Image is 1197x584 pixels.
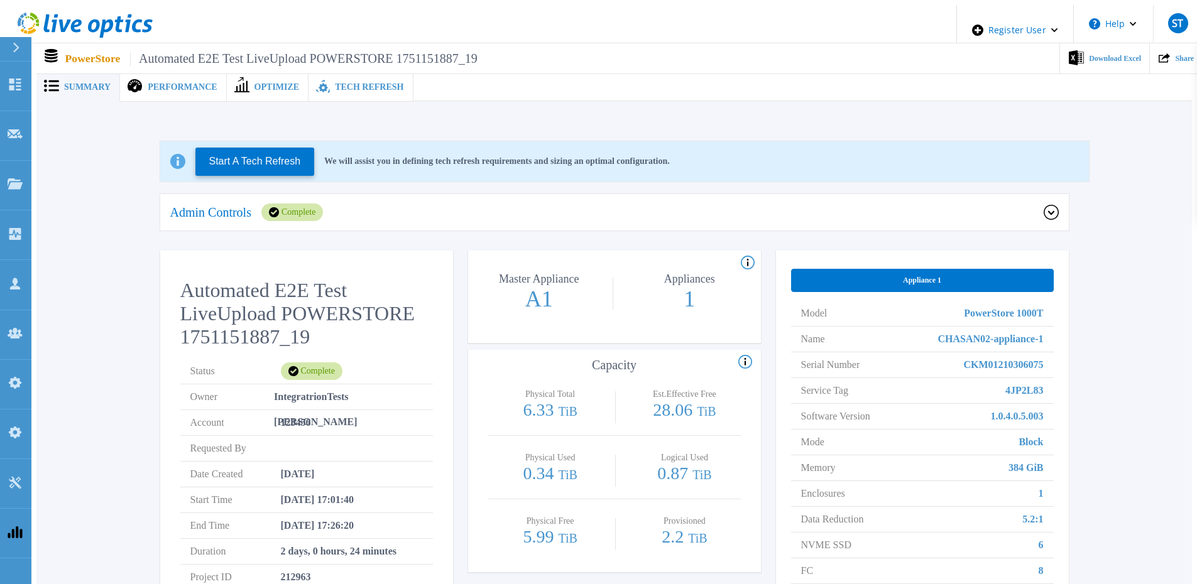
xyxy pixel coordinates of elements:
[170,206,251,219] p: Admin Controls
[497,390,603,399] p: Physical Total
[281,462,315,487] span: [DATE]
[1172,18,1183,28] span: ST
[1089,55,1141,62] span: Download Excel
[335,83,403,92] span: Tech Refresh
[261,203,323,221] div: Complete
[180,279,433,349] h2: Automated E2E Test LiveUpload POWERSTORE 1751151887_19
[281,362,342,380] div: Complete
[801,455,836,480] span: Memory
[991,404,1044,429] span: 1.0.4.0.5.003
[1039,481,1044,506] span: 1
[195,148,315,176] button: Start A Tech Refresh
[324,156,670,166] p: We will assist you in defining tech refresh requirements and sizing an optimal configuration.
[1008,455,1044,480] span: 384 GiB
[495,401,606,420] p: 6.33
[497,453,603,462] p: Physical Used
[1039,558,1044,583] span: 8
[697,404,716,418] span: TiB
[190,410,281,435] span: Account
[5,5,1192,552] div: ,
[801,404,870,429] span: Software Version
[190,487,281,512] span: Start Time
[281,539,396,564] span: 2 days, 0 hours, 24 minutes
[469,288,609,310] p: A1
[622,273,757,284] p: Appliances
[495,465,606,484] p: 0.34
[628,401,740,420] p: 28.06
[190,539,281,564] span: Duration
[903,275,941,285] span: Appliance 1
[558,404,577,418] span: TiB
[801,378,848,403] span: Service Tag
[628,465,740,484] p: 0.87
[801,533,851,558] span: NVME SSD
[281,513,354,538] span: [DATE] 17:26:20
[801,430,824,455] span: Mode
[1005,378,1043,403] span: 4JP2L83
[801,301,828,326] span: Model
[692,468,711,482] span: TiB
[801,481,845,506] span: Enclosures
[801,558,814,583] span: FC
[688,531,707,545] span: TiB
[1019,430,1043,455] span: Block
[281,410,311,435] span: 123456
[497,517,603,526] p: Physical Free
[1175,55,1194,62] span: Share
[1074,5,1152,43] button: Help
[937,327,1043,352] span: CHASAN02-appliance-1
[190,513,281,538] span: End Time
[130,51,478,66] span: Automated E2E Test LiveUpload POWERSTORE 1751151887_19
[64,83,111,92] span: Summary
[190,359,281,384] span: Status
[801,352,860,377] span: Serial Number
[495,528,606,547] p: 5.99
[628,528,740,547] p: 2.2
[1022,507,1043,532] span: 5.2:1
[472,273,606,284] p: Master Appliance
[281,487,354,512] span: [DATE] 17:01:40
[801,327,825,352] span: Name
[558,531,577,545] span: TiB
[631,453,738,462] p: Logical Used
[558,468,577,482] span: TiB
[148,83,217,92] span: Performance
[620,288,760,310] p: 1
[963,352,1043,377] span: CKM01210306075
[190,384,275,409] span: Owner
[190,462,281,487] span: Date Created
[631,517,738,526] p: Provisioned
[254,83,300,92] span: Optimize
[1039,533,1044,558] span: 6
[801,507,864,532] span: Data Reduction
[631,390,738,399] p: Est.Effective Free
[957,5,1073,55] div: Register User
[274,384,422,409] span: IntegratrionTests [PERSON_NAME]
[190,436,281,461] span: Requested By
[964,301,1043,326] span: PowerStore 1000T
[65,51,478,66] p: PowerStore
